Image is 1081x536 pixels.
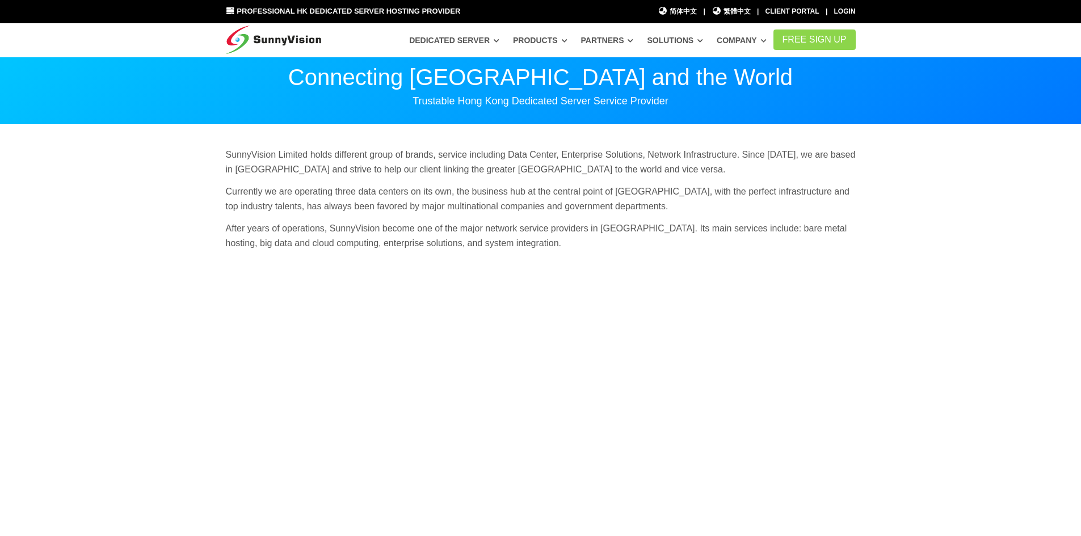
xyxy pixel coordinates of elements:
[658,6,697,17] a: 简体中文
[647,30,703,50] a: Solutions
[226,221,856,250] p: After years of operations, SunnyVision become one of the major network service providers in [GEOG...
[237,7,460,15] span: Professional HK Dedicated Server Hosting Provider
[581,30,634,50] a: Partners
[226,94,856,108] p: Trustable Hong Kong Dedicated Server Service Provider
[226,147,856,176] p: SunnyVision Limited holds different group of brands, service including Data Center, Enterprise So...
[717,30,767,50] a: Company
[834,7,856,15] a: Login
[826,6,827,17] li: |
[409,30,499,50] a: Dedicated Server
[765,7,819,15] a: Client Portal
[513,30,567,50] a: Products
[226,66,856,88] p: Connecting [GEOGRAPHIC_DATA] and the World
[773,29,856,50] a: FREE Sign Up
[757,6,759,17] li: |
[703,6,705,17] li: |
[712,6,751,17] a: 繁體中文
[226,184,856,213] p: Currently we are operating three data centers on its own, the business hub at the central point o...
